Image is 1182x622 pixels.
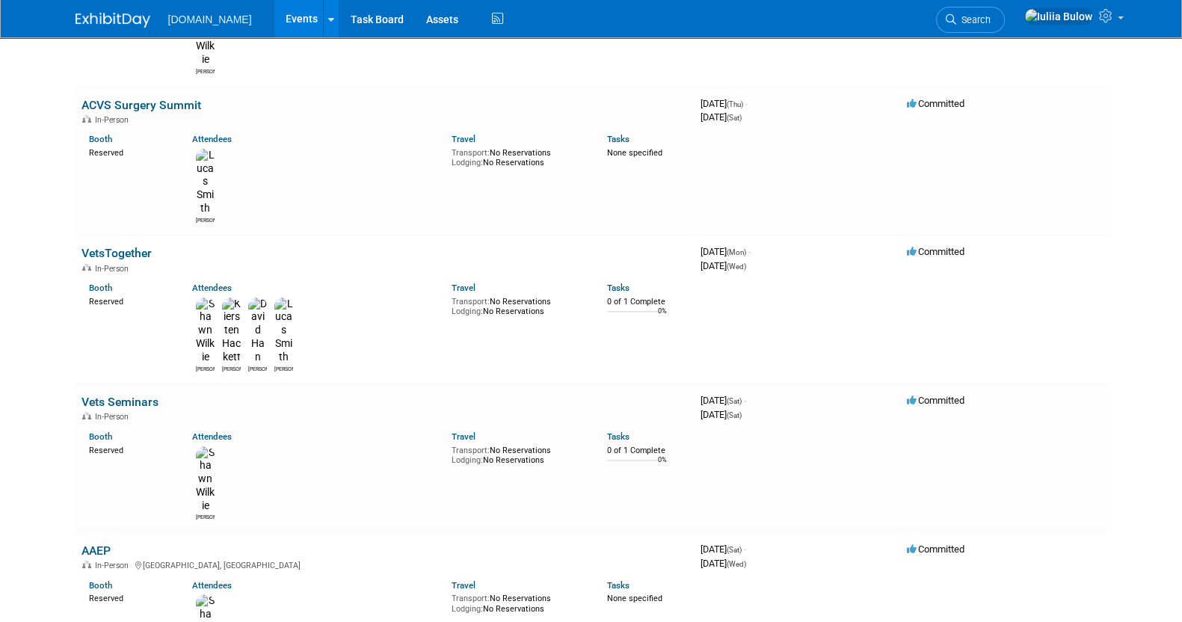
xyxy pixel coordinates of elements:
[452,604,483,614] span: Lodging:
[192,580,232,591] a: Attendees
[701,395,746,406] span: [DATE]
[452,591,585,614] div: No Reservations No Reservations
[95,264,133,274] span: In-Person
[452,446,490,455] span: Transport:
[89,134,112,144] a: Booth
[452,443,585,466] div: No Reservations No Reservations
[907,246,964,257] span: Committed
[701,260,746,271] span: [DATE]
[745,98,748,109] span: -
[81,544,111,558] a: AAEP
[76,13,150,28] img: ExhibitDay
[727,114,742,122] span: (Sat)
[452,431,475,442] a: Travel
[82,264,91,271] img: In-Person Event
[192,431,232,442] a: Attendees
[727,262,746,271] span: (Wed)
[452,297,490,307] span: Transport:
[168,13,252,25] span: [DOMAIN_NAME]
[452,594,490,603] span: Transport:
[727,248,746,256] span: (Mon)
[727,411,742,419] span: (Sat)
[607,580,630,591] a: Tasks
[701,544,746,555] span: [DATE]
[196,67,215,76] div: Shawn Wilkie
[452,145,585,168] div: No Reservations No Reservations
[701,409,742,420] span: [DATE]
[89,580,112,591] a: Booth
[727,397,742,405] span: (Sat)
[192,283,232,293] a: Attendees
[81,395,158,409] a: Vets Seminars
[452,294,585,317] div: No Reservations No Reservations
[196,149,215,215] img: Lucas Smith
[607,283,630,293] a: Tasks
[907,544,964,555] span: Committed
[452,455,483,465] span: Lodging:
[452,307,483,316] span: Lodging:
[607,594,662,603] span: None specified
[82,561,91,568] img: In-Person Event
[89,283,112,293] a: Booth
[452,148,490,158] span: Transport:
[196,215,215,224] div: Lucas Smith
[248,298,267,364] img: David Han
[95,561,133,570] span: In-Person
[452,283,475,293] a: Travel
[658,307,667,327] td: 0%
[727,560,746,568] span: (Wed)
[658,456,667,476] td: 0%
[89,591,170,604] div: Reserved
[222,364,241,373] div: Kiersten Hackett
[95,115,133,125] span: In-Person
[196,298,215,364] img: Shawn Wilkie
[81,558,689,570] div: [GEOGRAPHIC_DATA], [GEOGRAPHIC_DATA]
[81,98,201,112] a: ACVS Surgery Summit
[196,364,215,373] div: Shawn Wilkie
[701,558,746,569] span: [DATE]
[936,7,1005,33] a: Search
[274,298,293,364] img: Lucas Smith
[452,158,483,167] span: Lodging:
[1024,8,1093,25] img: Iuliia Bulow
[222,298,241,364] img: Kiersten Hackett
[95,412,133,422] span: In-Person
[744,544,746,555] span: -
[196,512,215,521] div: Shawn Wilkie
[81,246,152,260] a: VetsTogether
[727,546,742,554] span: (Sat)
[701,246,751,257] span: [DATE]
[192,134,232,144] a: Attendees
[607,134,630,144] a: Tasks
[607,446,689,456] div: 0 of 1 Complete
[82,115,91,123] img: In-Person Event
[274,364,293,373] div: Lucas Smith
[907,395,964,406] span: Committed
[727,100,743,108] span: (Thu)
[248,364,267,373] div: David Han
[89,145,170,158] div: Reserved
[701,111,742,123] span: [DATE]
[89,294,170,307] div: Reserved
[701,98,748,109] span: [DATE]
[744,395,746,406] span: -
[607,148,662,158] span: None specified
[89,431,112,442] a: Booth
[607,431,630,442] a: Tasks
[452,134,475,144] a: Travel
[82,412,91,419] img: In-Person Event
[196,446,215,513] img: Shawn Wilkie
[607,297,689,307] div: 0 of 1 Complete
[956,14,991,25] span: Search
[748,246,751,257] span: -
[89,443,170,456] div: Reserved
[452,580,475,591] a: Travel
[907,98,964,109] span: Committed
